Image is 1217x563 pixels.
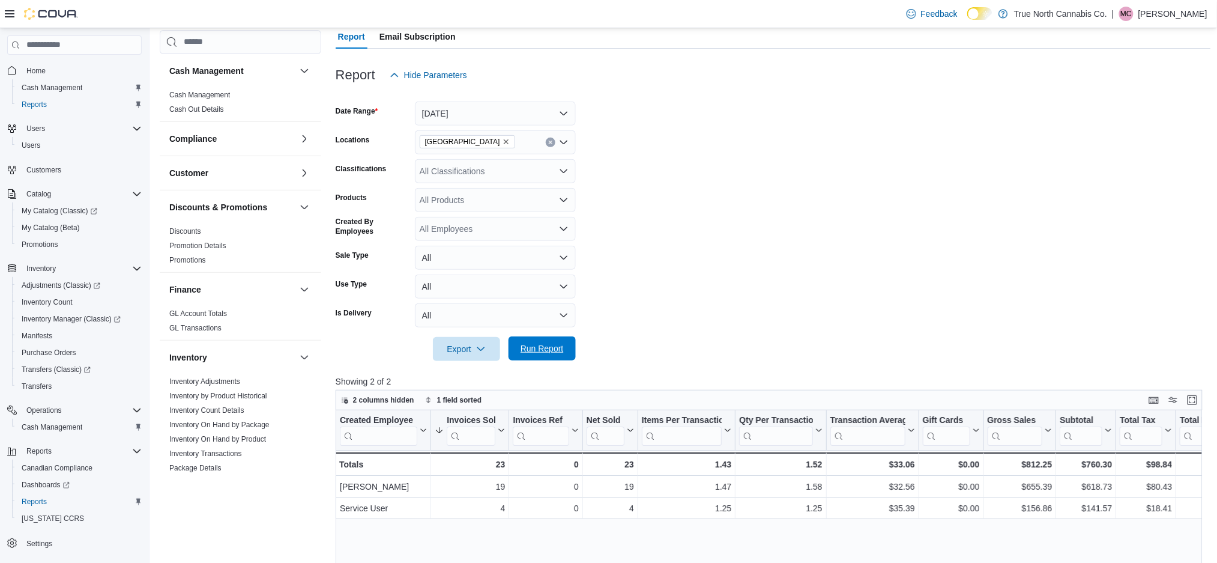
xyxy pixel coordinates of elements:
[1120,501,1172,516] div: $18.41
[297,64,312,78] button: Cash Management
[17,278,142,293] span: Adjustments (Classic)
[22,141,40,150] span: Users
[22,121,142,136] span: Users
[830,457,914,472] div: $33.06
[22,463,92,473] span: Canadian Compliance
[17,461,142,475] span: Canadian Compliance
[513,415,569,426] div: Invoices Ref
[169,227,201,236] span: Discounts
[297,282,312,297] button: Finance
[336,393,419,407] button: 2 columns hidden
[546,138,555,147] button: Clear input
[26,539,52,549] span: Settings
[1060,415,1102,445] div: Subtotal
[642,415,722,445] div: Items Per Transaction
[169,421,270,429] a: Inventory On Hand by Package
[340,501,427,516] div: Service User
[169,255,206,265] span: Promotions
[22,382,52,391] span: Transfers
[1120,457,1172,472] div: $98.84
[435,501,505,516] div: 4
[12,510,146,527] button: [US_STATE] CCRS
[160,374,321,552] div: Inventory
[22,365,91,374] span: Transfers (Classic)
[739,479,822,494] div: 1.58
[336,308,372,318] label: Is Delivery
[385,63,472,87] button: Hide Parameters
[1014,7,1107,21] p: True North Cannabis Co.
[435,479,505,494] div: 19
[26,165,61,175] span: Customers
[12,79,146,96] button: Cash Management
[559,195,569,205] button: Open list of options
[169,65,295,77] button: Cash Management
[17,204,102,218] a: My Catalog (Classic)
[17,511,89,526] a: [US_STATE] CCRS
[169,434,266,444] span: Inventory On Hand by Product
[404,69,467,81] span: Hide Parameters
[17,461,97,475] a: Canadian Compliance
[169,201,295,213] button: Discounts & Promotions
[447,415,495,426] div: Invoices Sold
[987,479,1052,494] div: $655.39
[12,96,146,113] button: Reports
[22,403,142,418] span: Operations
[987,415,1042,426] div: Gross Sales
[1120,415,1162,426] div: Total Tax
[22,121,50,136] button: Users
[739,415,812,445] div: Qty Per Transaction
[513,415,578,445] button: Invoices Ref
[923,501,980,516] div: $0.00
[433,337,500,361] button: Export
[22,514,84,523] span: [US_STATE] CCRS
[17,495,52,509] a: Reports
[1185,393,1200,407] button: Enter fullscreen
[379,25,456,49] span: Email Subscription
[338,25,365,49] span: Report
[17,312,142,326] span: Inventory Manager (Classic)
[169,133,295,145] button: Compliance
[169,449,242,458] a: Inventory Transactions
[22,422,82,432] span: Cash Management
[559,224,569,234] button: Open list of options
[160,88,321,121] div: Cash Management
[336,217,410,236] label: Created By Employees
[587,415,624,426] div: Net Sold
[17,329,57,343] a: Manifests
[169,201,267,213] h3: Discounts & Promotions
[2,120,146,137] button: Users
[169,167,295,179] button: Customer
[22,314,121,324] span: Inventory Manager (Classic)
[26,124,45,133] span: Users
[17,345,142,360] span: Purchase Orders
[17,278,105,293] a: Adjustments (Classic)
[169,90,230,100] span: Cash Management
[435,415,505,445] button: Invoices Sold
[1120,415,1162,445] div: Total Tax
[336,193,367,202] label: Products
[17,379,142,394] span: Transfers
[509,336,576,361] button: Run Report
[169,406,244,415] span: Inventory Count Details
[26,446,52,456] span: Reports
[22,163,66,177] a: Customers
[17,495,142,509] span: Reports
[1060,415,1102,426] div: Subtotal
[415,102,576,126] button: [DATE]
[297,350,312,365] button: Inventory
[440,337,493,361] span: Export
[587,501,634,516] div: 4
[169,351,295,364] button: Inventory
[923,457,980,472] div: $0.00
[17,511,142,526] span: Washington CCRS
[17,295,142,309] span: Inventory Count
[22,64,50,78] a: Home
[169,91,230,99] a: Cash Management
[923,479,980,494] div: $0.00
[2,62,146,79] button: Home
[17,295,77,309] a: Inventory Count
[169,65,244,77] h3: Cash Management
[22,223,80,233] span: My Catalog (Beta)
[559,166,569,176] button: Open list of options
[17,362,142,377] span: Transfers (Classic)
